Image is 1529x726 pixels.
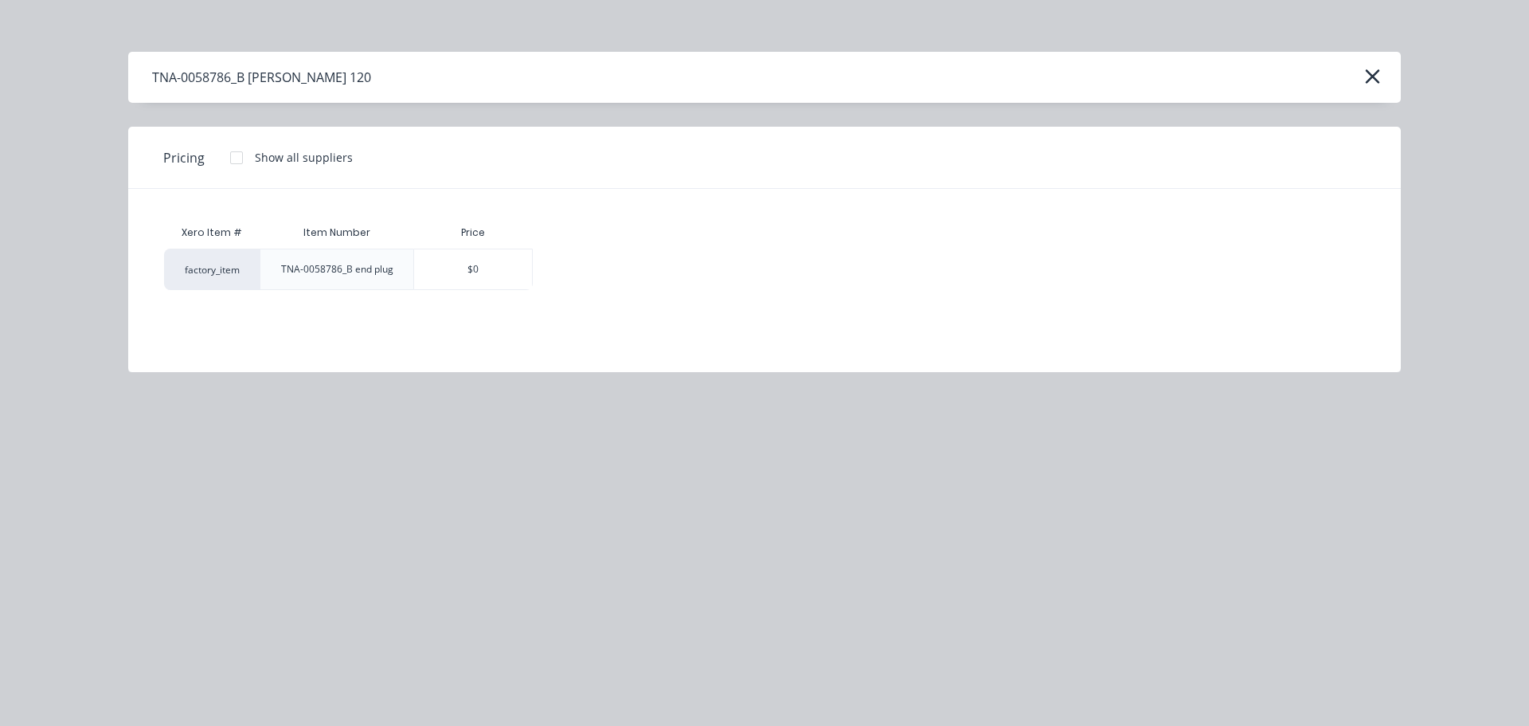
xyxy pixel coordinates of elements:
[413,217,533,249] div: Price
[291,213,383,253] div: Item Number
[164,249,260,290] div: factory_item
[152,68,371,87] div: TNA-0058786_B [PERSON_NAME] 120
[255,149,353,166] div: Show all suppliers
[414,249,532,289] div: $0
[164,217,260,249] div: Xero Item #
[163,148,205,167] span: Pricing
[281,262,393,277] div: TNA-0058786_B end plug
